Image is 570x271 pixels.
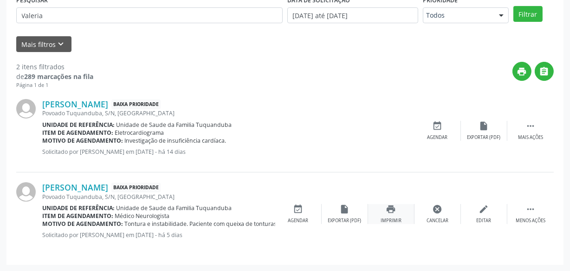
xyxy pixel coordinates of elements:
b: Unidade de referência: [42,121,115,129]
b: Motivo de agendamento: [42,220,123,228]
i: insert_drive_file [479,121,489,131]
button: Mais filtroskeyboard_arrow_down [16,36,71,53]
div: Imprimir [381,218,402,224]
span: Eletrocardiograma [115,129,164,137]
button: Filtrar [513,6,543,22]
div: Cancelar [427,218,448,224]
span: Investigação de insuficiência cardíaca. [125,137,227,145]
div: Editar [477,218,492,224]
i:  [525,121,536,131]
strong: 289 marcações na fila [24,72,93,81]
i: print [517,66,527,77]
div: Agendar [427,134,448,141]
div: 2 itens filtrados [16,62,93,72]
span: Todos [426,11,490,20]
i: insert_drive_file [340,204,350,214]
div: de [16,72,93,81]
img: img [16,99,36,119]
div: Povoado Tuquanduba, S/N, [GEOGRAPHIC_DATA] [42,109,415,117]
b: Item de agendamento: [42,129,113,137]
span: Unidade de Saude da Familia Tuquanduba [117,121,232,129]
span: Médico Neurologista [115,212,170,220]
i: event_available [433,121,443,131]
i:  [525,204,536,214]
div: Mais ações [518,134,543,141]
input: Nome, CNS [16,7,283,23]
b: Unidade de referência: [42,204,115,212]
i: edit [479,204,489,214]
span: Tontura e instabilidade. Paciente com queixa de tonturas e perda de visão súbita desde o da [DATE... [125,220,439,228]
p: Solicitado por [PERSON_NAME] em [DATE] - há 5 dias [42,231,275,239]
div: Povoado Tuquanduba, S/N, [GEOGRAPHIC_DATA] [42,193,275,201]
img: img [16,182,36,202]
b: Motivo de agendamento: [42,137,123,145]
i: event_available [293,204,304,214]
i: print [386,204,396,214]
i: cancel [433,204,443,214]
p: Solicitado por [PERSON_NAME] em [DATE] - há 14 dias [42,148,415,156]
button: print [512,62,531,81]
b: Item de agendamento: [42,212,113,220]
i: keyboard_arrow_down [56,39,66,49]
div: Agendar [288,218,309,224]
div: Página 1 de 1 [16,81,93,89]
button:  [535,62,554,81]
div: Exportar (PDF) [467,134,501,141]
div: Menos ações [516,218,545,224]
span: Baixa Prioridade [111,99,161,109]
i:  [539,66,550,77]
a: [PERSON_NAME] [42,99,108,109]
a: [PERSON_NAME] [42,182,108,192]
span: Unidade de Saude da Familia Tuquanduba [117,204,232,212]
span: Baixa Prioridade [111,183,161,192]
input: Selecione um intervalo [287,7,418,23]
div: Exportar (PDF) [328,218,362,224]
